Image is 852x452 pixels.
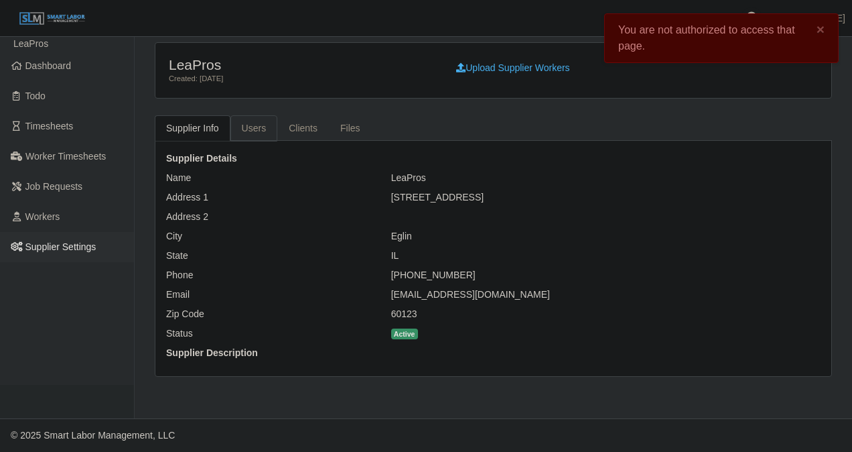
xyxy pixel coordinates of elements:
div: [PHONE_NUMBER] [381,268,606,282]
span: Timesheets [25,121,74,131]
a: Supplier Info [155,115,230,142]
span: © 2025 Smart Labor Management, LLC [11,430,175,441]
b: Supplier Description [166,347,258,358]
div: 60123 [381,307,606,321]
a: Files [329,115,372,142]
a: [PERSON_NAME] [768,11,845,25]
a: Users [230,115,278,142]
b: Supplier Details [166,153,237,164]
div: LeaPros [381,171,606,185]
a: Clients [277,115,329,142]
div: Name [156,171,381,185]
div: City [156,229,381,243]
span: Todo [25,91,46,101]
div: Created: [DATE] [169,73,427,84]
div: State [156,249,381,263]
span: Job Requests [25,181,83,192]
span: Supplier Settings [25,241,96,252]
div: You are not authorized to access that page. [604,13,839,63]
span: Worker Timesheets [25,151,106,162]
div: Address 2 [156,210,381,224]
img: SLM Logo [19,11,86,26]
div: Email [156,288,381,302]
h4: LeaPros [169,56,427,73]
div: Phone [156,268,381,282]
span: Workers [25,211,60,222]
a: Upload Supplier Workers [447,56,578,80]
div: Eglin [381,229,606,243]
div: Address 1 [156,190,381,205]
div: [STREET_ADDRESS] [381,190,606,205]
span: Active [391,329,418,339]
div: [EMAIL_ADDRESS][DOMAIN_NAME] [381,288,606,302]
div: Status [156,327,381,341]
div: IL [381,249,606,263]
span: Dashboard [25,60,72,71]
span: LeaPros [13,38,48,49]
div: Zip Code [156,307,381,321]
